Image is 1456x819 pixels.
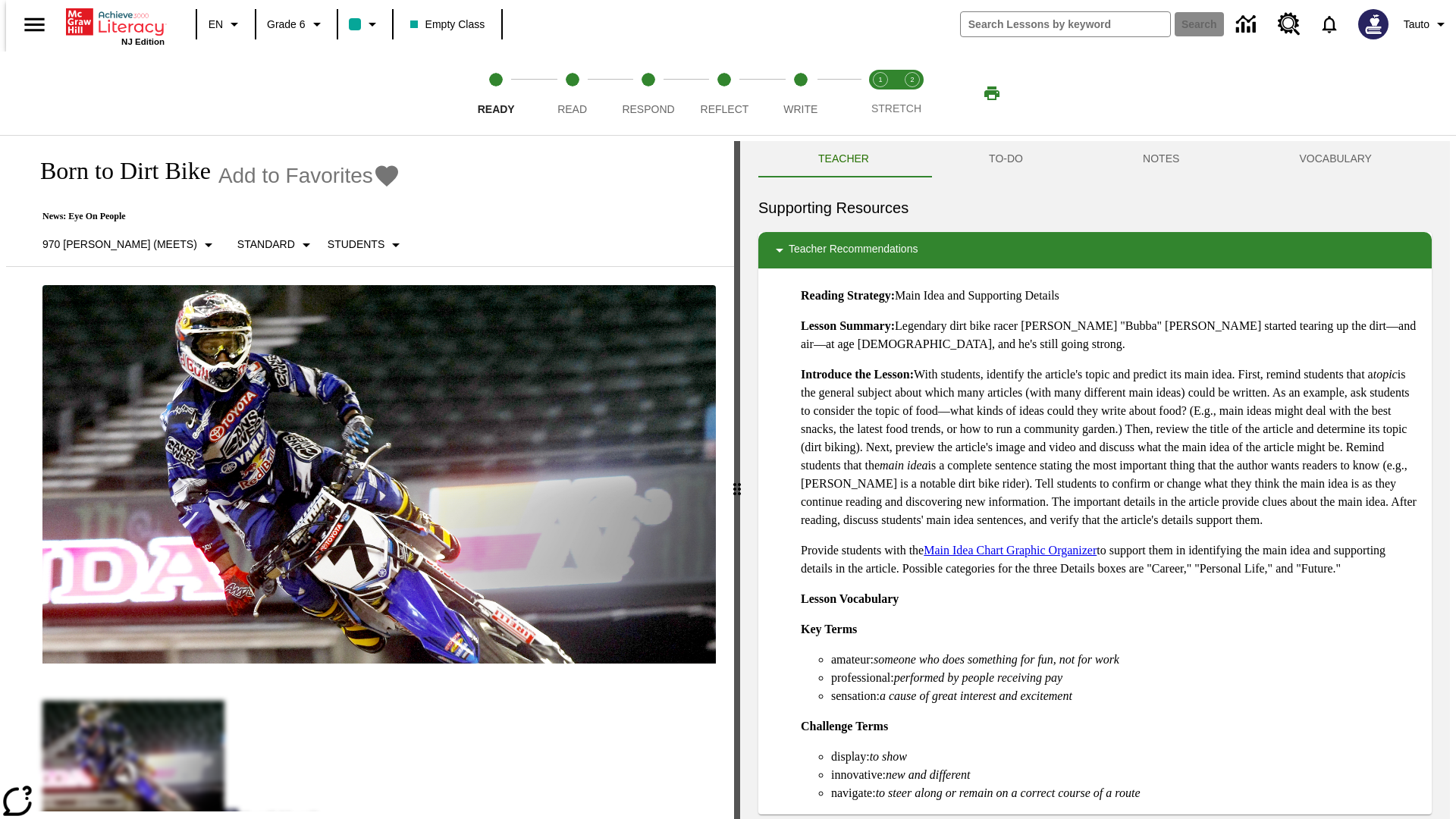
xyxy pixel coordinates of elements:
span: Ready [478,103,515,115]
button: Respond step 3 of 5 [604,52,692,135]
a: Notifications [1310,5,1349,44]
p: News: Eye On People [24,211,411,222]
button: TO-DO [929,141,1083,177]
button: Read step 2 of 5 [528,52,616,135]
em: topic [1373,368,1398,381]
span: NJ Edition [121,37,165,46]
button: NOTES [1083,141,1239,177]
button: Ready step 1 of 5 [452,52,540,135]
button: VOCABULARY [1239,141,1432,177]
span: Empty Class [410,17,485,33]
em: someone who does something for fun, not for work [874,653,1119,666]
p: Teacher Recommendations [789,241,918,259]
span: Add to Favorites [218,164,373,188]
div: Instructional Panel Tabs [758,141,1432,177]
button: Open side menu [12,2,57,47]
p: Provide students with the to support them in identifying the main idea and supporting details in ... [801,541,1420,578]
strong: Reading Strategy: [801,289,895,302]
h1: Born to Dirt Bike [24,157,211,185]
button: Grade: Grade 6, Select a grade [261,11,332,38]
em: a cause of great interest and excitement [880,689,1072,702]
p: Students [328,237,384,253]
img: Motocross racer James Stewart flies through the air on his dirt bike. [42,285,716,664]
span: Reflect [701,103,749,115]
em: new and different [886,768,970,781]
p: Legendary dirt bike racer [PERSON_NAME] "Bubba" [PERSON_NAME] started tearing up the dirt—and air... [801,317,1420,353]
li: amateur: [831,651,1420,669]
button: Add to Favorites - Born to Dirt Bike [218,162,400,189]
div: Home [66,5,165,46]
button: Select a new avatar [1349,5,1398,44]
strong: Challenge Terms [801,720,888,733]
a: Main Idea Chart Graphic Organizer [924,544,1097,557]
button: Stretch Respond step 2 of 2 [890,52,934,135]
span: STRETCH [871,102,921,115]
button: Teacher [758,141,929,177]
img: Avatar [1358,9,1389,39]
button: Scaffolds, Standard [231,231,322,259]
button: Select Student [322,231,411,259]
div: activity [740,141,1450,819]
p: 970 [PERSON_NAME] (Meets) [42,237,197,253]
li: navigate: [831,784,1420,802]
p: Main Idea and Supporting Details [801,287,1420,305]
span: EN [209,17,223,33]
li: innovative: [831,766,1420,784]
strong: Key Terms [801,623,857,635]
strong: Lesson Summary: [801,319,895,332]
a: Data Center [1227,4,1269,45]
button: Stretch Read step 1 of 2 [858,52,902,135]
div: Teacher Recommendations [758,232,1432,268]
span: Respond [622,103,674,115]
em: performed by people receiving pay [894,671,1062,684]
button: Select Lexile, 970 Lexile (Meets) [36,231,224,259]
div: Press Enter or Spacebar and then press right and left arrow keys to move the slider [734,141,740,819]
h6: Supporting Resources [758,196,1432,220]
button: Class color is teal. Change class color [343,11,388,38]
button: Reflect step 4 of 5 [680,52,768,135]
strong: Lesson Vocabulary [801,592,899,605]
span: Write [783,103,817,115]
span: Grade 6 [267,17,306,33]
a: Resource Center, Will open in new tab [1269,4,1310,45]
li: display: [831,748,1420,766]
strong: Introduce the Lesson: [801,368,914,381]
div: reading [6,141,734,811]
button: Print [968,80,1016,107]
li: professional: [831,669,1420,687]
button: Language: EN, Select a language [202,11,250,38]
p: Standard [237,237,295,253]
em: main idea [880,459,928,472]
span: Tauto [1404,17,1429,33]
li: sensation: [831,687,1420,705]
input: search field [961,12,1170,36]
text: 2 [910,76,914,83]
text: 1 [878,76,882,83]
em: to steer along or remain on a correct course of a route [876,786,1141,799]
span: Read [557,103,587,115]
em: to show [870,750,907,763]
button: Profile/Settings [1398,11,1456,38]
button: Write step 5 of 5 [757,52,845,135]
p: With students, identify the article's topic and predict its main idea. First, remind students tha... [801,366,1420,529]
